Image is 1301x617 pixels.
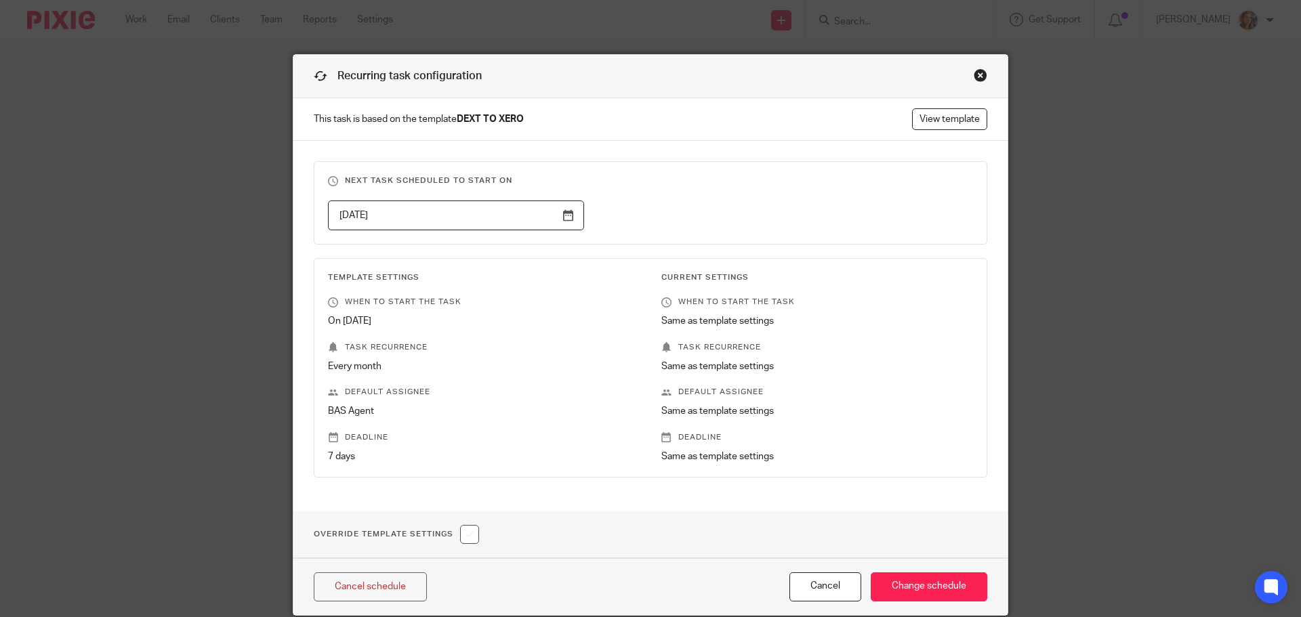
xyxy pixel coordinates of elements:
p: Every month [328,360,640,373]
span: This task is based on the template [314,112,524,126]
p: 7 days [328,450,640,463]
p: On [DATE] [328,314,640,328]
a: View template [912,108,987,130]
strong: DEXT TO XERO [457,114,524,124]
input: Change schedule [871,572,987,601]
h3: Current Settings [661,272,973,283]
p: When to start the task [328,297,640,307]
p: Task recurrence [661,342,973,353]
p: Same as template settings [661,450,973,463]
h3: Next task scheduled to start on [328,175,973,186]
p: Deadline [328,432,640,443]
p: BAS Agent [328,404,640,418]
p: Default assignee [661,387,973,398]
p: Same as template settings [661,360,973,373]
p: Task recurrence [328,342,640,353]
h1: Recurring task configuration [314,68,482,84]
p: Same as template settings [661,314,973,328]
h3: Template Settings [328,272,640,283]
p: When to start the task [661,297,973,307]
p: Same as template settings [661,404,973,418]
p: Deadline [661,432,973,443]
div: Close this dialog window [974,68,987,82]
h1: Override Template Settings [314,525,479,544]
button: Cancel [789,572,861,601]
p: Default assignee [328,387,640,398]
a: Cancel schedule [314,572,427,601]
